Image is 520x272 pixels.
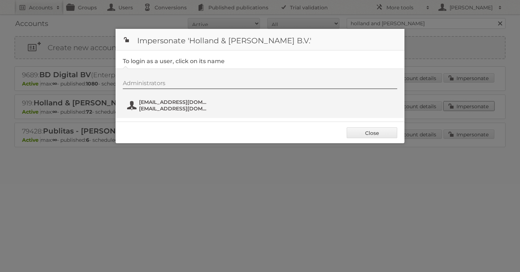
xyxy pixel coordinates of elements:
span: [EMAIL_ADDRESS][DOMAIN_NAME] [139,105,209,112]
h1: Impersonate 'Holland & [PERSON_NAME] B.V.' [116,29,404,51]
a: Close [347,127,397,138]
button: [EMAIL_ADDRESS][DOMAIN_NAME] [EMAIL_ADDRESS][DOMAIN_NAME] [126,98,211,113]
div: Administrators [123,80,397,89]
legend: To login as a user, click on its name [123,58,225,65]
span: [EMAIL_ADDRESS][DOMAIN_NAME] [139,99,209,105]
